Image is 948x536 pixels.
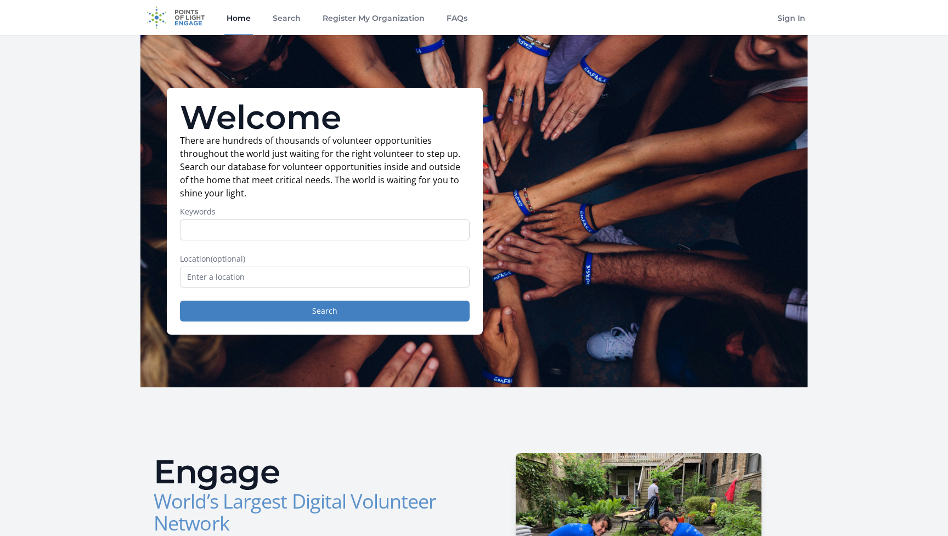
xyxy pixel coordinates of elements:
h1: Welcome [180,101,470,134]
label: Location [180,253,470,264]
h3: World’s Largest Digital Volunteer Network [154,490,465,534]
input: Enter a location [180,267,470,287]
p: There are hundreds of thousands of volunteer opportunities throughout the world just waiting for ... [180,134,470,200]
h2: Engage [154,455,465,488]
label: Keywords [180,206,470,217]
button: Search [180,301,470,321]
span: (optional) [211,253,245,264]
